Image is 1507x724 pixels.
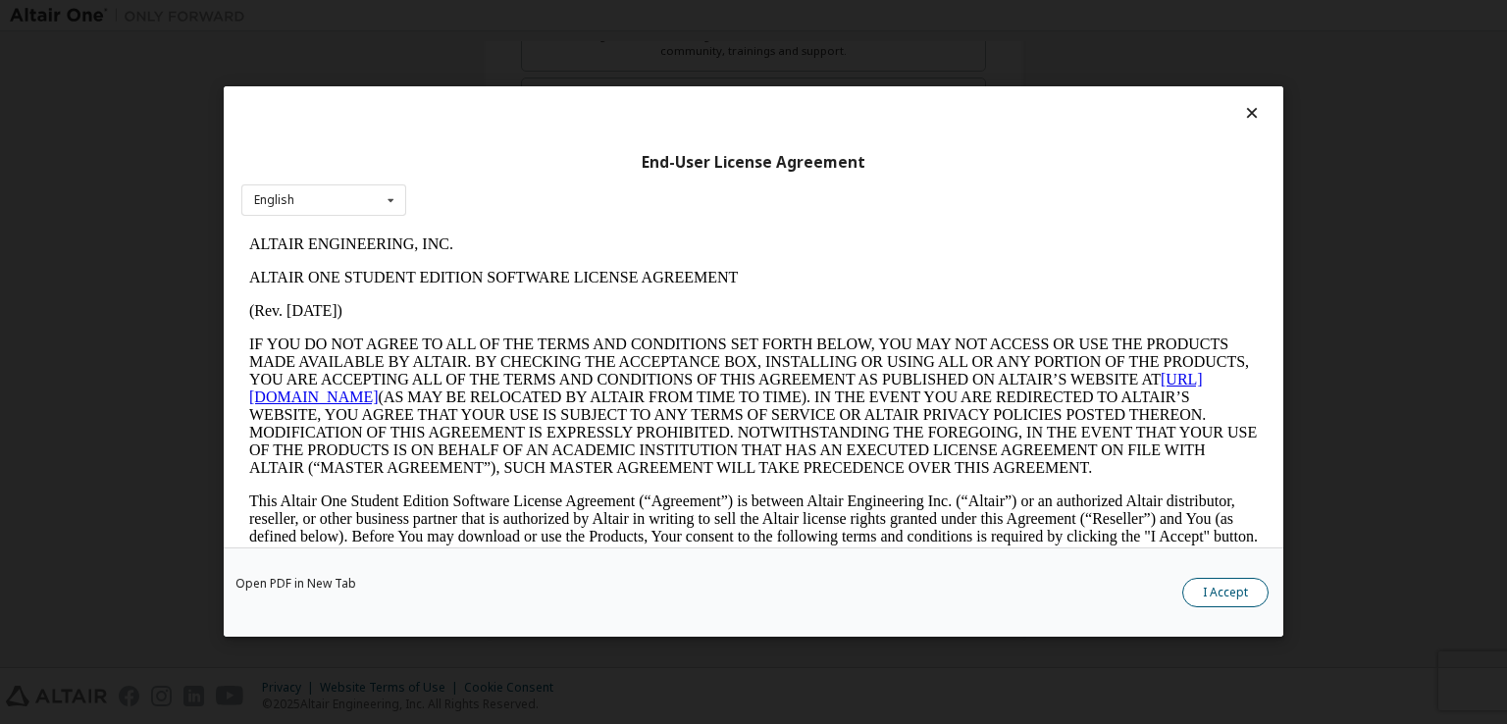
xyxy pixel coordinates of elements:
[241,153,1266,173] div: End-User License Agreement
[254,194,294,206] div: English
[8,41,1016,59] p: ALTAIR ONE STUDENT EDITION SOFTWARE LICENSE AGREEMENT
[8,265,1016,336] p: This Altair One Student Edition Software License Agreement (“Agreement”) is between Altair Engine...
[235,579,356,591] a: Open PDF in New Tab
[1182,579,1269,608] button: I Accept
[8,143,961,178] a: [URL][DOMAIN_NAME]
[8,75,1016,92] p: (Rev. [DATE])
[8,108,1016,249] p: IF YOU DO NOT AGREE TO ALL OF THE TERMS AND CONDITIONS SET FORTH BELOW, YOU MAY NOT ACCESS OR USE...
[8,8,1016,26] p: ALTAIR ENGINEERING, INC.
